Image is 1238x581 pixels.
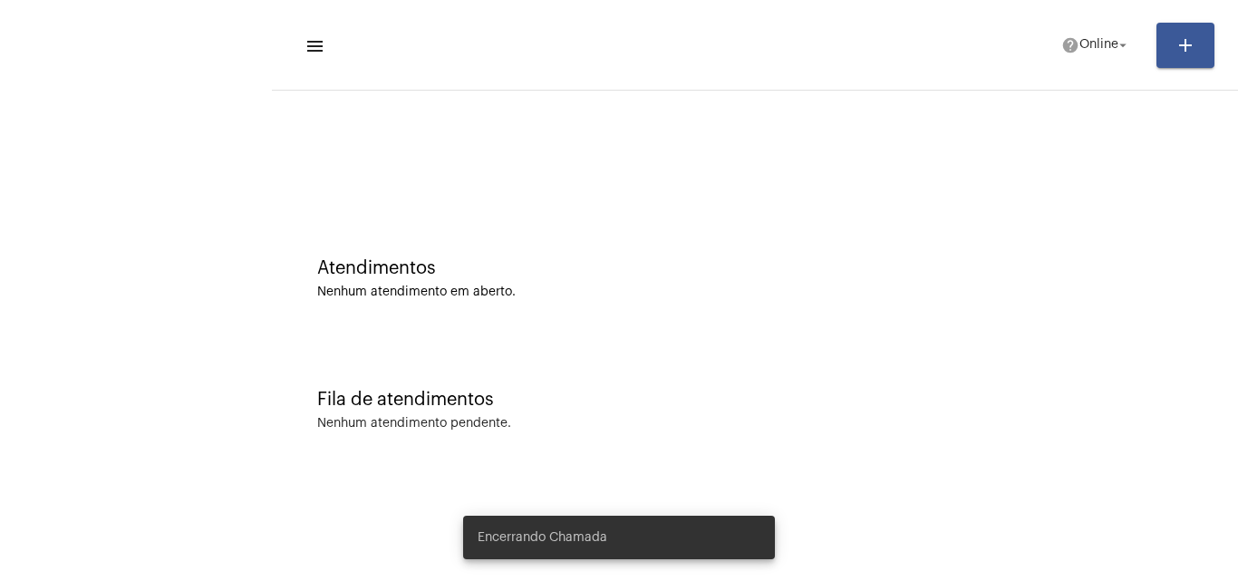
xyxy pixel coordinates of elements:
[1115,37,1131,53] mat-icon: arrow_drop_down
[1079,39,1118,52] span: Online
[317,286,1193,299] div: Nenhum atendimento em aberto.
[1050,27,1142,63] button: Online
[317,417,511,431] div: Nenhum atendimento pendente.
[305,35,323,57] mat-icon: sidenav icon
[1061,36,1079,54] mat-icon: help
[317,258,1193,278] div: Atendimentos
[317,390,1193,410] div: Fila de atendimentos
[478,528,607,547] span: Encerrando Chamada
[1175,34,1196,56] mat-icon: add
